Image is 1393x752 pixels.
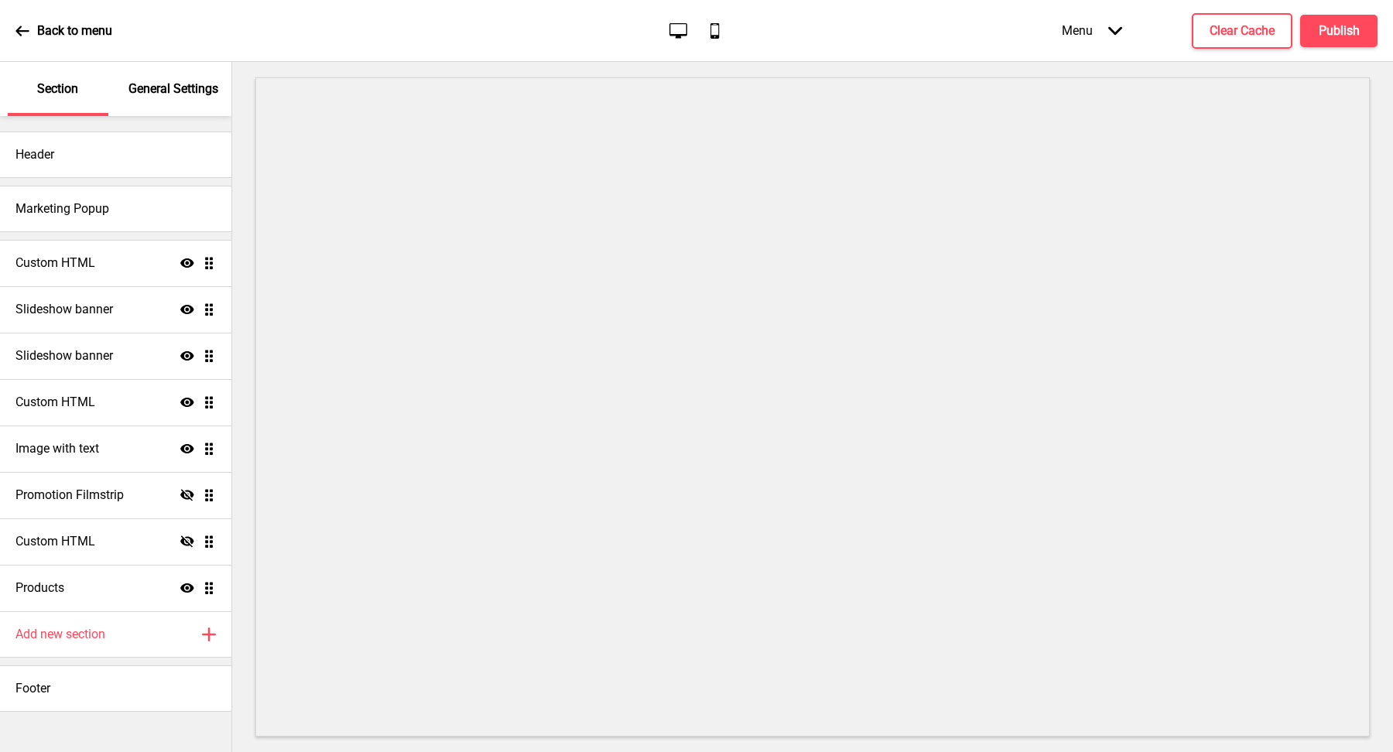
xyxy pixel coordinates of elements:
p: Back to menu [37,22,112,39]
div: Menu [1046,8,1138,53]
h4: Clear Cache [1210,22,1275,39]
a: Back to menu [15,10,112,52]
h4: Slideshow banner [15,301,113,318]
button: Clear Cache [1192,13,1292,49]
h4: Products [15,579,64,596]
h4: Custom HTML [15,255,95,272]
h4: Custom HTML [15,394,95,411]
h4: Footer [15,680,50,697]
h4: Promotion Filmstrip [15,487,124,504]
h4: Marketing Popup [15,200,109,217]
h4: Custom HTML [15,533,95,550]
h4: Image with text [15,440,99,457]
h4: Add new section [15,626,105,643]
p: Section [37,80,78,97]
h4: Slideshow banner [15,347,113,364]
button: Publish [1300,15,1378,47]
p: General Settings [128,80,218,97]
h4: Header [15,146,54,163]
h4: Publish [1319,22,1360,39]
